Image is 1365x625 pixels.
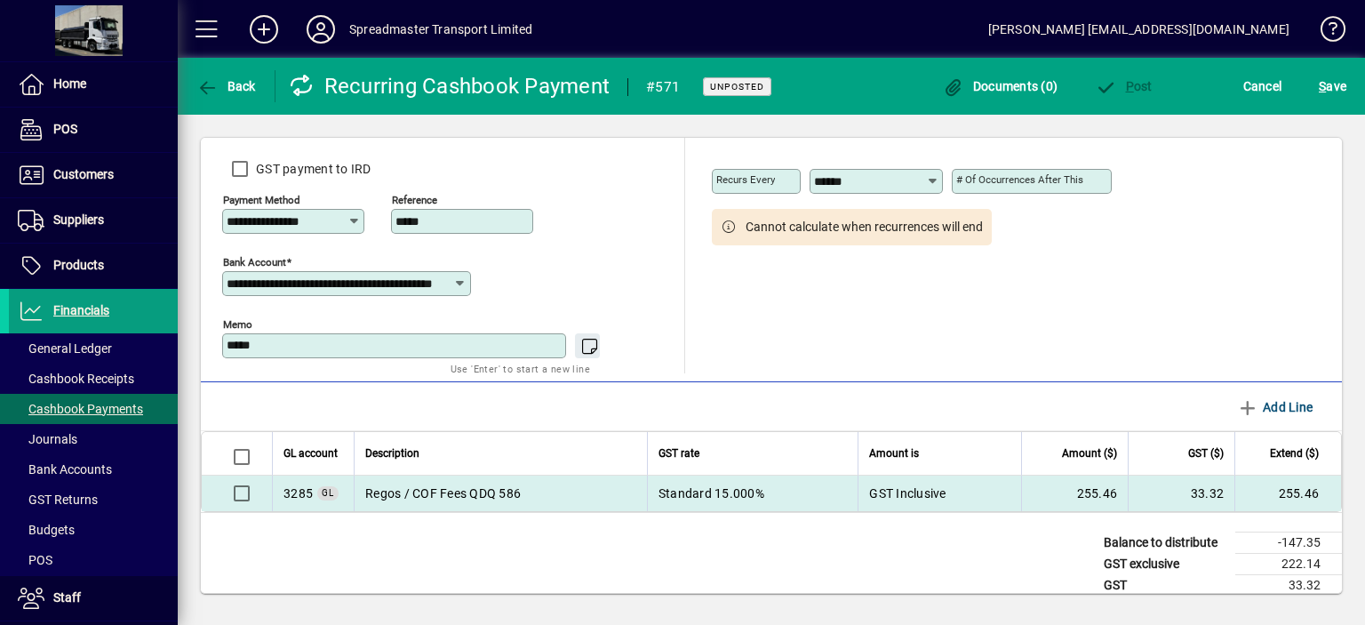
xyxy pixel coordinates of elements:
span: Unposted [710,81,764,92]
td: 222.14 [1235,554,1342,575]
mat-label: Recurs every [716,173,775,186]
td: Regos / COF Fees QDQ 586 [354,476,647,511]
span: Amount is [869,444,919,463]
label: GST payment to IRD [252,160,371,178]
span: Documents (0) [942,79,1058,93]
div: #571 [646,73,680,101]
span: Cancel [1243,72,1282,100]
div: Spreadmaster Transport Limited [349,15,532,44]
a: Products [9,244,178,288]
span: GST rate [659,444,699,463]
a: Cashbook Payments [9,394,178,424]
button: Documents (0) [938,70,1062,102]
a: Journals [9,424,178,454]
td: GST Inclusive [858,476,1021,511]
span: Customers [53,167,114,181]
span: GST Returns [18,493,98,507]
a: Suppliers [9,198,178,243]
td: GST [1095,575,1235,597]
td: Balance to distribute [1095,533,1235,554]
div: [PERSON_NAME] [EMAIL_ADDRESS][DOMAIN_NAME] [988,15,1289,44]
button: Save [1314,70,1351,102]
span: Back [196,79,256,93]
span: Suppliers [53,212,104,227]
span: GL [322,488,334,498]
td: 33.32 [1235,575,1342,597]
span: Products [53,258,104,272]
span: Budgets [18,523,75,537]
td: 255.46 [1021,476,1128,511]
a: POS [9,545,178,575]
button: Post [1090,70,1157,102]
span: GL account [283,444,338,463]
div: Recurring Cashbook Payment [289,72,611,100]
mat-label: Bank Account [223,256,286,268]
a: Staff [9,576,178,621]
span: Staff [53,590,81,605]
button: Back [192,70,260,102]
td: 255.46 [1234,476,1341,511]
span: POS [18,553,52,567]
span: Journals [18,432,77,446]
span: Financials [53,303,109,317]
mat-label: Reference [392,194,437,206]
mat-hint: Use 'Enter' to start a new line [451,358,590,379]
span: Cannot calculate when recurrences will end [746,218,983,236]
span: Regos / COF Fees [283,485,313,502]
span: Home [53,76,86,91]
td: Standard 15.000% [647,476,858,511]
a: Budgets [9,515,178,545]
span: GST ($) [1188,444,1224,463]
mat-label: Memo [223,318,252,331]
span: Extend ($) [1270,444,1319,463]
app-page-header-button: Back [178,70,275,102]
span: Amount ($) [1062,444,1117,463]
td: GST exclusive [1095,554,1235,575]
a: General Ledger [9,333,178,364]
mat-label: # of occurrences after this [956,173,1083,186]
span: Add Line [1237,393,1313,421]
a: Home [9,62,178,107]
button: Add Line [1230,391,1321,423]
span: P [1126,79,1134,93]
span: ost [1095,79,1153,93]
a: Cashbook Receipts [9,364,178,394]
button: Profile [292,13,349,45]
span: Bank Accounts [18,462,112,477]
button: Cancel [1239,70,1287,102]
a: Knowledge Base [1307,4,1343,61]
mat-label: Payment method [223,194,300,206]
span: Description [365,444,419,463]
a: Customers [9,153,178,197]
td: -147.35 [1235,533,1342,554]
a: POS [9,108,178,152]
span: General Ledger [18,341,112,356]
span: Cashbook Payments [18,402,143,416]
a: GST Returns [9,485,178,515]
span: ave [1319,72,1346,100]
span: POS [53,122,77,136]
span: Cashbook Receipts [18,372,134,386]
a: Bank Accounts [9,454,178,485]
td: 33.32 [1128,476,1234,511]
button: Add [235,13,292,45]
span: S [1319,79,1326,93]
